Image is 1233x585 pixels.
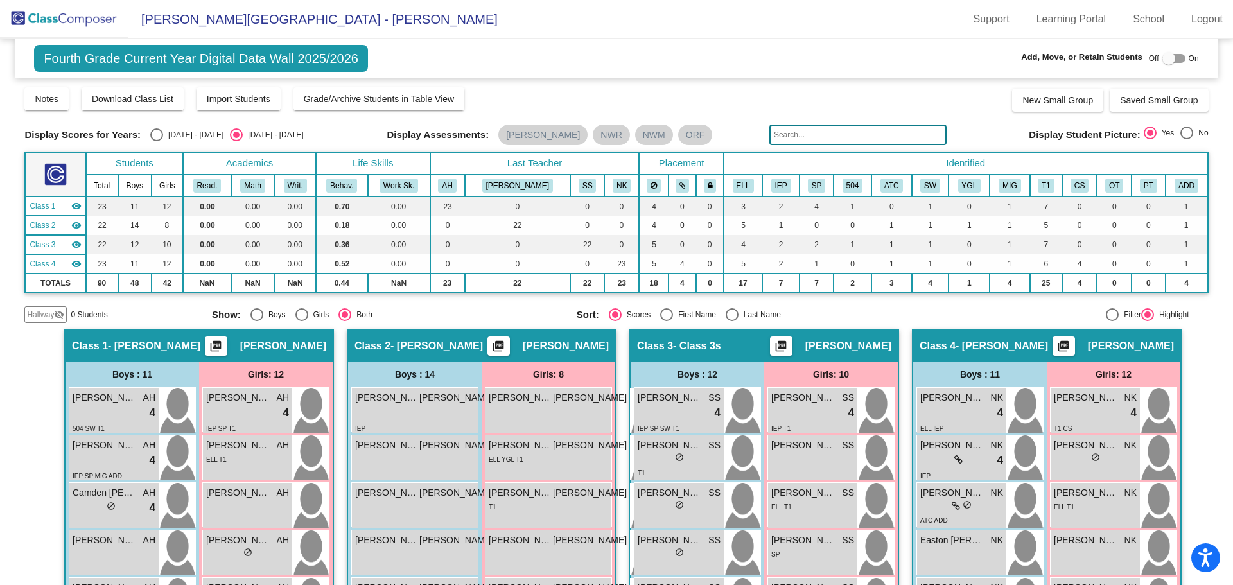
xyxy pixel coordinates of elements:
[274,196,316,216] td: 0.00
[708,391,721,405] span: SS
[152,235,183,254] td: 10
[523,340,609,353] span: [PERSON_NAME]
[82,87,184,110] button: Download Class List
[834,175,871,196] th: 504 Plan
[277,391,289,405] span: AH
[762,175,800,196] th: Individualized Education Plan
[1123,9,1175,30] a: School
[231,254,275,274] td: 0.00
[1030,216,1063,235] td: 5
[570,216,604,235] td: 0
[73,391,137,405] span: [PERSON_NAME]
[1071,179,1089,193] button: CS
[71,309,107,320] span: 0 Students
[871,175,912,196] th: Attendance Concern
[577,309,599,320] span: Sort:
[430,152,640,175] th: Last Teacher
[1132,216,1165,235] td: 0
[733,179,754,193] button: ELL
[86,274,118,293] td: 90
[316,196,368,216] td: 0.70
[724,216,762,235] td: 5
[274,235,316,254] td: 0.00
[308,309,329,320] div: Girls
[430,175,465,196] th: Ann Herrygers
[465,175,570,196] th: Jessica Opalewski
[1088,340,1174,353] span: [PERSON_NAME]
[834,254,871,274] td: 0
[604,274,639,293] td: 23
[368,254,430,274] td: 0.00
[92,94,173,104] span: Download Class List
[1166,196,1208,216] td: 1
[638,391,702,405] span: [PERSON_NAME]
[920,179,940,193] button: SW
[871,216,912,235] td: 1
[1110,89,1208,112] button: Saved Small Group
[920,391,984,405] span: [PERSON_NAME]
[696,196,723,216] td: 0
[669,235,697,254] td: 0
[1181,9,1233,30] a: Logout
[183,254,231,274] td: 0.00
[71,201,82,211] mat-icon: visibility
[240,340,326,353] span: [PERSON_NAME]
[912,216,949,235] td: 1
[348,362,482,387] div: Boys : 14
[764,362,898,387] div: Girls: 10
[1189,53,1199,64] span: On
[1132,175,1165,196] th: Physical Therapy
[669,216,697,235] td: 0
[354,340,390,353] span: Class 2
[25,216,85,235] td: Jessica Opalewski - Opalewski
[25,274,85,293] td: TOTALS
[1105,179,1123,193] button: OT
[1062,274,1097,293] td: 4
[800,254,834,274] td: 1
[949,196,990,216] td: 0
[118,235,152,254] td: 12
[834,196,871,216] td: 1
[622,309,651,320] div: Scores
[673,309,716,320] div: First Name
[419,391,493,405] span: [PERSON_NAME]
[108,340,200,353] span: - [PERSON_NAME]
[316,274,368,293] td: 0.44
[963,9,1020,30] a: Support
[958,179,981,193] button: YGL
[274,274,316,293] td: NaN
[1097,175,1132,196] th: Occupational Therapy
[150,405,155,421] span: 4
[724,152,1208,175] th: Identified
[30,220,55,231] span: Class 2
[1132,274,1165,293] td: 0
[326,179,357,193] button: Behav.
[604,254,639,274] td: 23
[283,405,289,421] span: 4
[637,340,673,353] span: Class 3
[1021,51,1142,64] span: Add, Move, or Retain Students
[231,196,275,216] td: 0.00
[912,196,949,216] td: 1
[1062,235,1097,254] td: 0
[1119,309,1141,320] div: Filter
[274,216,316,235] td: 0.00
[152,216,183,235] td: 8
[1132,235,1165,254] td: 0
[613,179,631,193] button: NK
[669,175,697,196] th: Keep with students
[27,309,54,320] span: Hallway
[1062,175,1097,196] th: Child Study
[771,391,835,405] span: [PERSON_NAME]
[669,254,697,274] td: 4
[465,216,570,235] td: 22
[368,235,430,254] td: 0.00
[1124,391,1137,405] span: NK
[118,216,152,235] td: 14
[86,152,184,175] th: Students
[183,216,231,235] td: 0.00
[678,125,713,145] mat-chip: ORF
[1030,175,1063,196] th: Title I
[604,216,639,235] td: 0
[1166,274,1208,293] td: 4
